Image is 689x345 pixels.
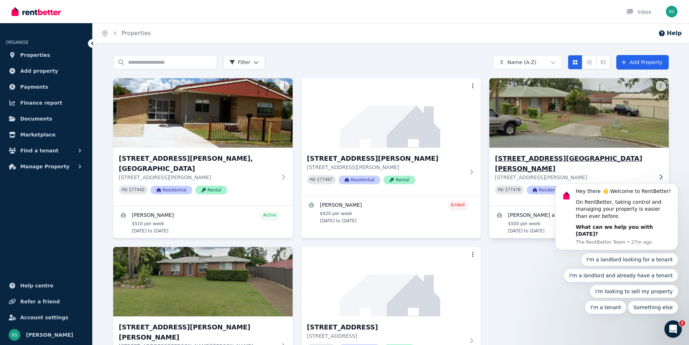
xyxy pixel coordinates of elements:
[129,188,144,193] code: 177442
[527,186,569,194] span: Residential
[223,55,265,70] button: Filter
[468,250,478,260] button: More options
[113,78,293,148] img: 20 Hayes Street, Raceview
[229,59,251,66] span: Filter
[20,83,48,91] span: Payments
[6,112,86,126] a: Documents
[505,188,520,193] code: 177470
[6,278,86,293] a: Help centre
[122,30,151,37] a: Properties
[568,55,582,70] button: Card view
[666,6,677,17] img: Belinda Scott
[301,78,481,196] a: 27 Thompson Street, Silkstone[STREET_ADDRESS][PERSON_NAME][STREET_ADDRESS][PERSON_NAME]PID 177467...
[113,78,293,206] a: 20 Hayes Street, Raceview[STREET_ADDRESS][PERSON_NAME], [GEOGRAPHIC_DATA][STREET_ADDRESS][PERSON_...
[317,177,332,182] code: 177467
[280,250,290,260] button: More options
[6,40,29,45] span: ORGANISE
[6,159,86,174] button: Manage Property
[6,127,86,142] a: Marketplace
[9,329,20,341] img: Belinda Scott
[626,8,651,16] div: Inbox
[20,281,54,290] span: Help centre
[468,81,478,91] button: More options
[20,67,58,75] span: Add property
[301,78,481,148] img: 27 Thompson Street, Silkstone
[301,196,481,228] a: View details for Kaylah Nicol
[6,310,86,325] a: Account settings
[307,322,465,332] h3: [STREET_ADDRESS]
[119,174,277,181] p: [STREET_ADDRESS][PERSON_NAME]
[6,143,86,158] button: Find a tenant
[307,153,465,164] h3: [STREET_ADDRESS][PERSON_NAME]
[119,153,277,174] h3: [STREET_ADDRESS][PERSON_NAME], [GEOGRAPHIC_DATA]
[20,162,69,171] span: Manage Property
[658,29,682,38] button: Help
[498,188,504,192] small: PID
[656,81,666,91] button: More options
[310,178,316,182] small: PID
[301,247,481,316] img: 102 Larkhill Boundary Rd, Glamorgan Vale
[20,146,59,155] span: Find a tenant
[339,176,380,184] span: Residential
[679,320,685,326] span: 1
[20,51,50,59] span: Properties
[20,297,60,306] span: Refer a friend
[20,130,55,139] span: Marketplace
[485,76,673,150] img: 28 Burgess Street, Raceview
[122,188,128,192] small: PID
[493,55,562,70] button: Name (A-Z)
[489,206,669,238] a: View details for Linda and Stephanie Nicol
[568,55,611,70] div: View options
[20,114,52,123] span: Documents
[113,206,293,238] a: View details for Casey Vainui
[616,55,669,70] a: Add Property
[6,64,86,78] a: Add property
[664,320,682,338] iframe: Intercom live chat
[495,153,653,174] h3: [STREET_ADDRESS][GEOGRAPHIC_DATA][PERSON_NAME]
[596,55,611,70] button: Expanded list view
[489,78,669,206] a: 28 Burgess Street, Raceview[STREET_ADDRESS][GEOGRAPHIC_DATA][PERSON_NAME][STREET_ADDRESS][PERSON_...
[307,164,465,171] p: [STREET_ADDRESS][PERSON_NAME]
[507,59,537,66] span: Name (A-Z)
[6,294,86,309] a: Refer a friend
[6,80,86,94] a: Payments
[544,119,689,325] iframe: Intercom notifications message
[383,176,415,184] span: Rental
[307,332,465,340] p: [STREET_ADDRESS]
[26,331,73,339] span: [PERSON_NAME]
[195,186,227,194] span: Rental
[6,48,86,62] a: Properties
[582,55,596,70] button: Compact list view
[20,98,62,107] span: Finance report
[6,96,86,110] a: Finance report
[12,6,61,17] img: RentBetter
[93,23,160,43] nav: Breadcrumb
[20,313,68,322] span: Account settings
[150,186,192,194] span: Residential
[113,247,293,316] img: 39 Michels St, Ripley
[119,322,277,342] h3: [STREET_ADDRESS][PERSON_NAME][PERSON_NAME]
[495,174,653,181] p: [STREET_ADDRESS][PERSON_NAME]
[280,81,290,91] button: More options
